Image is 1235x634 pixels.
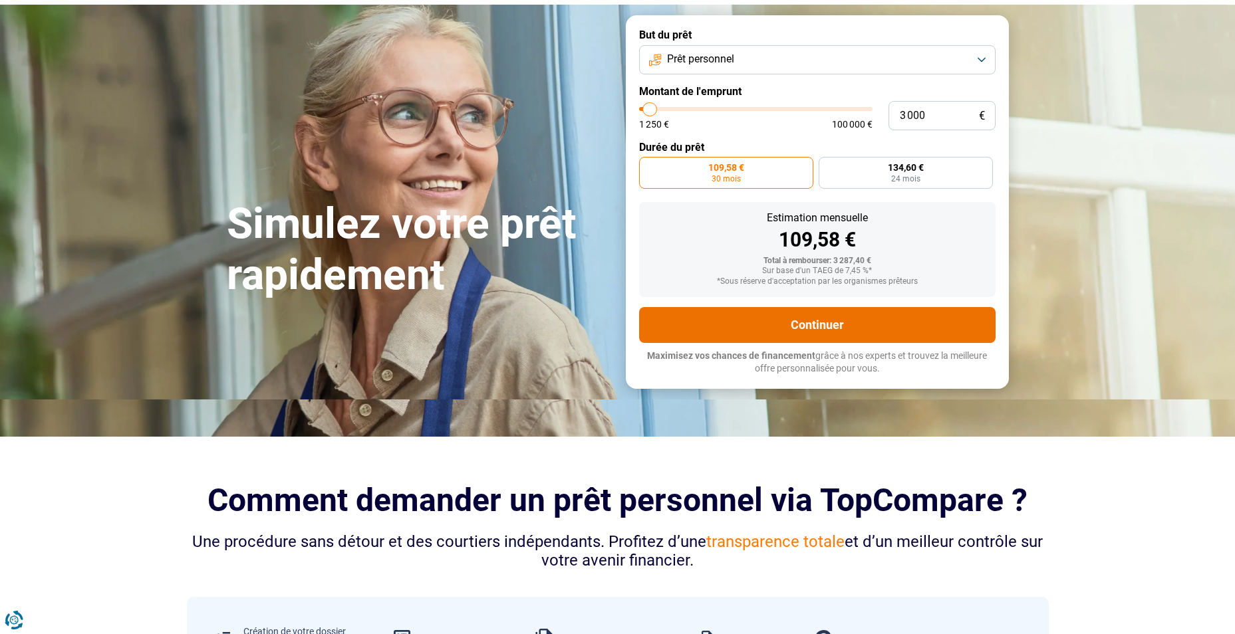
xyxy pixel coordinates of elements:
[712,175,741,183] span: 30 mois
[639,350,996,375] p: grâce à nos experts et trouvez la meilleure offre personnalisée pour vous.
[832,120,873,129] span: 100 000 €
[639,29,996,41] label: But du prêt
[639,141,996,154] label: Durée du prêt
[187,482,1049,518] h2: Comment demander un prêt personnel via TopCompare ?
[639,85,996,98] label: Montant de l'emprunt
[639,45,996,74] button: Prêt personnel
[708,163,744,172] span: 109,58 €
[650,257,985,266] div: Total à rembourser: 3 287,40 €
[888,163,924,172] span: 134,60 €
[979,110,985,122] span: €
[639,120,669,129] span: 1 250 €
[891,175,920,183] span: 24 mois
[650,213,985,223] div: Estimation mensuelle
[650,277,985,286] div: *Sous réserve d'acceptation par les organismes prêteurs
[650,230,985,250] div: 109,58 €
[639,307,996,343] button: Continuer
[647,350,815,361] span: Maximisez vos chances de financement
[706,532,845,551] span: transparence totale
[650,266,985,276] div: Sur base d'un TAEG de 7,45 %*
[667,52,734,66] span: Prêt personnel
[227,199,610,301] h1: Simulez votre prêt rapidement
[187,532,1049,571] div: Une procédure sans détour et des courtiers indépendants. Profitez d’une et d’un meilleur contrôle...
